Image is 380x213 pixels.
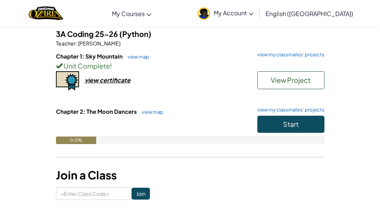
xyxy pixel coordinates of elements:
[112,10,145,18] span: My Courses
[124,54,149,60] a: view map
[77,40,120,47] span: [PERSON_NAME]
[138,109,163,115] a: view map
[254,52,324,57] a: view my classmates' projects
[214,9,254,17] span: My Account
[29,6,63,21] img: Home
[56,40,76,47] span: Teacher
[132,188,150,200] input: Join
[56,76,131,84] a: view certificate
[63,62,110,70] span: Unit Complete
[85,76,131,84] div: view certificate
[254,107,324,112] a: view my classmates' projects
[108,3,155,24] a: My Courses
[56,137,96,144] div: 0.0%
[56,108,138,115] span: Chapter 2: The Moon Dancers
[119,29,151,38] span: (Python)
[271,76,311,84] span: View Project
[56,71,79,91] img: certificate-icon.png
[198,7,210,20] img: avatar
[76,40,77,47] span: :
[56,53,124,60] span: Chapter 1: Sky Mountain
[29,6,63,21] a: Ozaria by CodeCombat logo
[283,120,299,128] span: Start
[110,62,112,70] span: !
[56,187,132,200] input: <Enter Class Code>
[262,3,357,24] a: English ([GEOGRAPHIC_DATA])
[257,116,324,133] button: Start
[266,10,353,18] span: English ([GEOGRAPHIC_DATA])
[194,1,257,25] a: My Account
[56,167,324,184] h3: Join a Class
[257,71,324,89] button: View Project
[56,29,119,38] span: 3A Coding 25-26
